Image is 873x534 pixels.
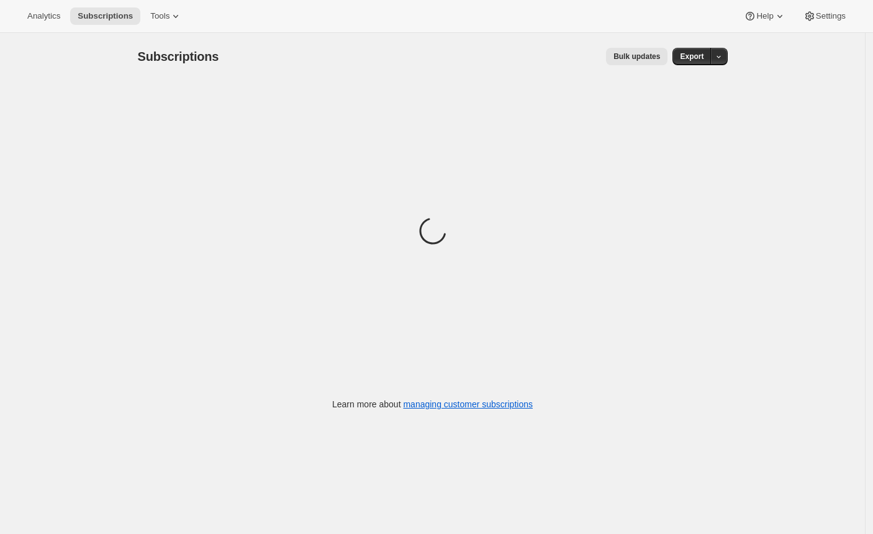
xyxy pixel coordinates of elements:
button: Export [672,48,711,65]
span: Subscriptions [78,11,133,21]
button: Analytics [20,7,68,25]
span: Subscriptions [138,50,219,63]
a: managing customer subscriptions [403,399,533,409]
span: Tools [150,11,170,21]
span: Settings [816,11,846,21]
span: Bulk updates [613,52,660,61]
button: Help [736,7,793,25]
span: Help [756,11,773,21]
button: Subscriptions [70,7,140,25]
span: Export [680,52,703,61]
button: Settings [796,7,853,25]
span: Analytics [27,11,60,21]
p: Learn more about [332,398,533,410]
button: Bulk updates [606,48,667,65]
button: Tools [143,7,189,25]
